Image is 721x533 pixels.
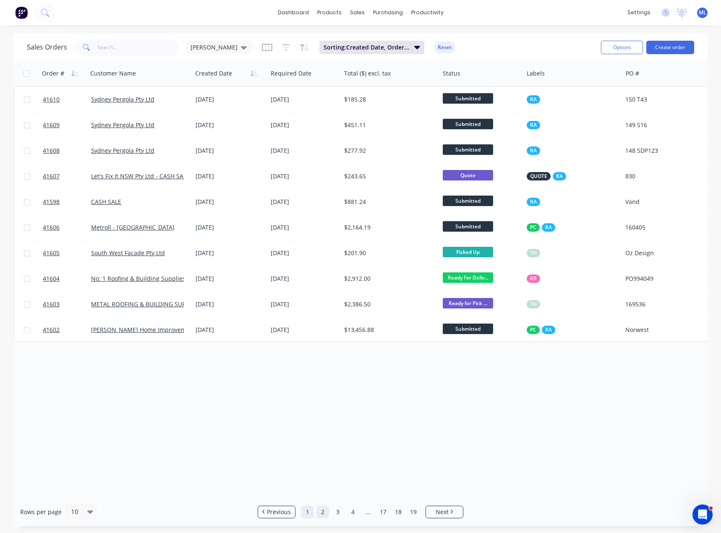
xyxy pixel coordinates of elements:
span: 41610 [43,95,60,104]
span: PC [530,326,536,334]
span: Submitted [443,119,493,129]
span: TH [530,249,537,257]
div: $201.90 [344,249,431,257]
span: Rows per page [20,508,62,516]
div: $185.28 [344,95,431,104]
div: [DATE] [196,198,264,206]
a: Next page [426,508,463,516]
div: Labels [527,69,545,78]
a: METAL ROOFING & BUILDING SUPPLIES PTY LTD [91,300,224,308]
span: Ready for Pick ... [443,298,493,308]
a: Previous page [258,508,295,516]
div: $2,386.50 [344,300,431,308]
button: RR [527,274,540,283]
div: [DATE] [271,95,337,104]
div: Oz Design [625,249,705,257]
div: [DATE] [271,300,337,308]
div: Created Date [195,69,232,78]
div: [DATE] [271,198,337,206]
span: TH [530,300,537,308]
a: Sydney Pergola Pty Ltd [91,95,154,103]
a: Page 3 [332,506,344,518]
a: Let's Fix It NSW Pty Ltd - CASH SALE [91,172,190,180]
a: Page 19 [407,506,420,518]
span: Submitted [443,93,493,104]
span: Submitted [443,196,493,206]
a: CASH SALE [91,198,121,206]
button: RA [527,198,540,206]
button: QUOTERA [527,172,566,180]
h1: Sales Orders [27,43,67,51]
a: [PERSON_NAME] Home Improvements Pty Ltd [91,326,219,334]
button: TH [527,249,540,257]
input: Search... [97,39,179,56]
a: 41606 [43,215,91,240]
div: [DATE] [271,326,337,334]
span: 41604 [43,274,60,283]
span: Next [436,508,449,516]
div: $13,456.88 [344,326,431,334]
a: 41607 [43,164,91,189]
a: 41610 [43,87,91,112]
div: Norwest [625,326,705,334]
div: [DATE] [196,146,264,155]
div: $277.92 [344,146,431,155]
a: 41609 [43,112,91,138]
div: PO994049 [625,274,705,283]
span: Sorting: Created Date, Order # [324,43,409,52]
ul: Pagination [254,506,467,518]
div: $2,912.00 [344,274,431,283]
div: PO # [626,69,639,78]
span: Previous [267,508,291,516]
div: 169536 [625,300,705,308]
a: Page 18 [392,506,405,518]
span: Picked Up [443,247,493,257]
span: RA [530,121,537,129]
div: Status [443,69,460,78]
div: Total ($) excl. tax [344,69,391,78]
div: 149 S16 [625,121,705,129]
div: [DATE] [196,223,264,232]
img: Factory [15,6,28,19]
span: 41603 [43,300,60,308]
span: Submitted [443,324,493,334]
div: products [313,6,346,19]
div: [DATE] [271,249,337,257]
span: RR [530,274,537,283]
span: RA [545,223,552,232]
div: [DATE] [271,274,337,283]
a: No: 1 Roofing & Building Supplies [91,274,185,282]
button: RA [527,95,540,104]
button: Sorting:Created Date, Order # [319,41,424,54]
button: RA [527,146,540,155]
div: 830 [625,172,705,180]
div: Required Date [271,69,311,78]
div: purchasing [369,6,407,19]
button: PCRA [527,223,555,232]
a: Page 2 is your current page [316,506,329,518]
div: $451.11 [344,121,431,129]
span: Submitted [443,144,493,155]
button: RA [527,121,540,129]
div: [DATE] [196,249,264,257]
div: [DATE] [271,172,337,180]
a: Sydney Pergola Pty Ltd [91,146,154,154]
div: 150 T43 [625,95,705,104]
div: [DATE] [196,274,264,283]
a: dashboard [274,6,313,19]
a: 41603 [43,292,91,317]
a: 41605 [43,240,91,266]
span: 41609 [43,121,60,129]
div: [DATE] [271,223,337,232]
span: RA [545,326,552,334]
div: sales [346,6,369,19]
div: $243.65 [344,172,431,180]
span: 41608 [43,146,60,155]
div: settings [623,6,655,19]
span: 41598 [43,198,60,206]
div: Vand [625,198,705,206]
div: [DATE] [196,95,264,104]
button: TH [527,300,540,308]
div: [DATE] [196,121,264,129]
span: Submitted [443,221,493,232]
